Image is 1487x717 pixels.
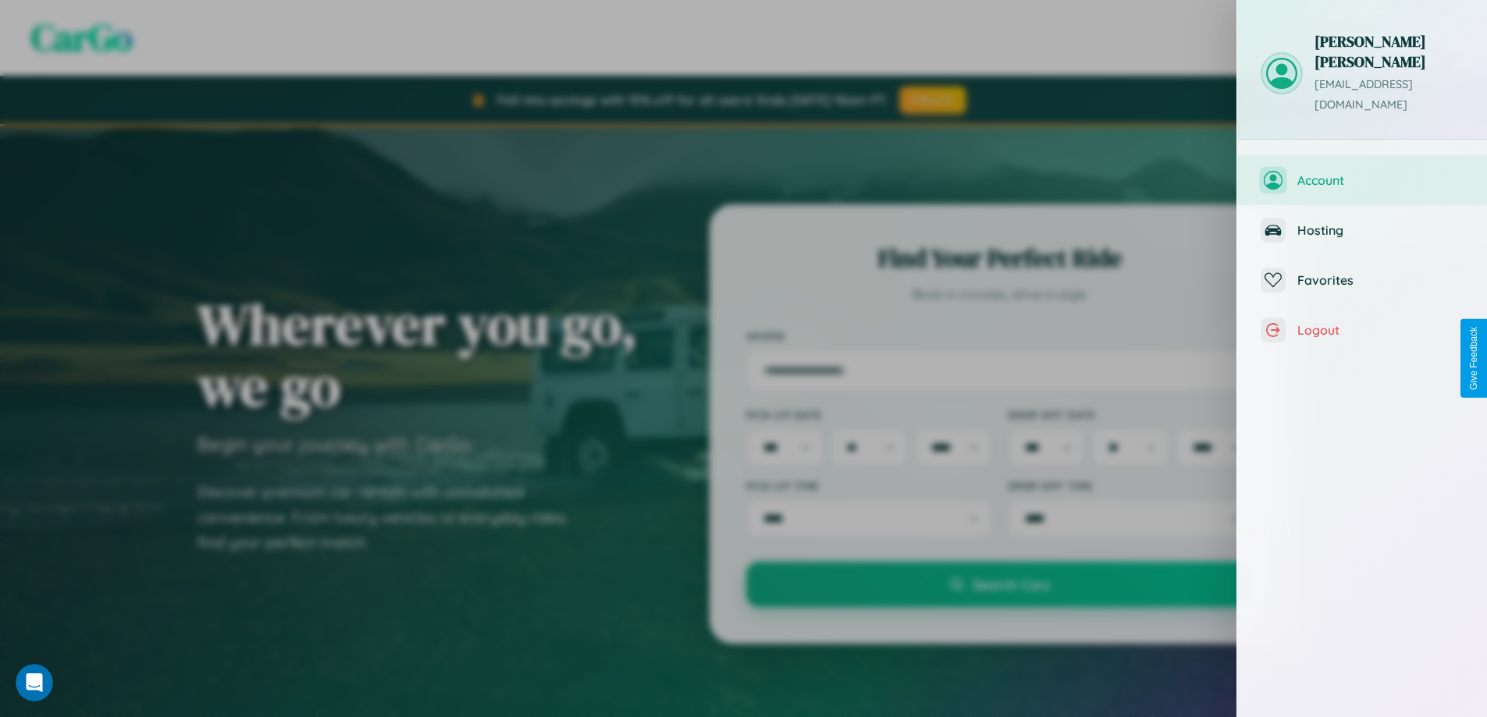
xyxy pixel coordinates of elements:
[1297,222,1464,238] span: Hosting
[1468,327,1479,390] div: Give Feedback
[16,664,53,701] iframe: Intercom live chat
[1237,155,1487,205] button: Account
[1297,322,1464,338] span: Logout
[1237,305,1487,355] button: Logout
[1237,205,1487,255] button: Hosting
[1237,255,1487,305] button: Favorites
[1314,75,1464,115] p: [EMAIL_ADDRESS][DOMAIN_NAME]
[1297,272,1464,288] span: Favorites
[1314,31,1464,72] h3: [PERSON_NAME] [PERSON_NAME]
[1297,172,1464,188] span: Account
